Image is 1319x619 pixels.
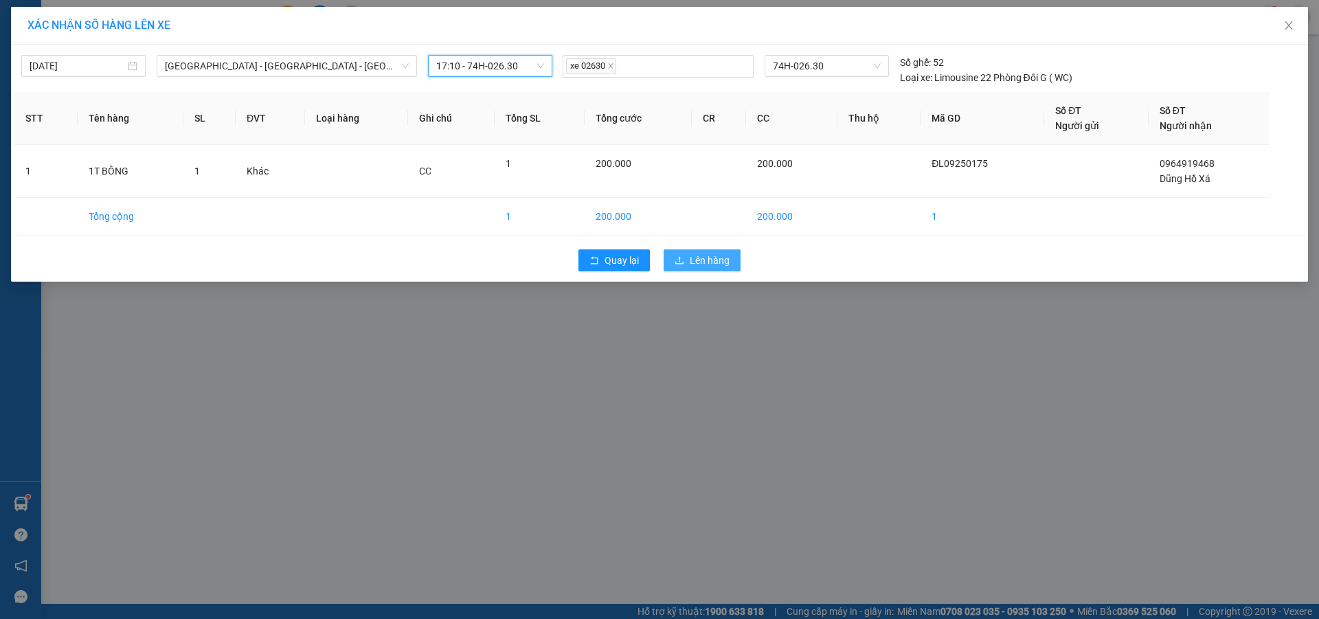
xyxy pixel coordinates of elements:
th: Ghi chú [408,92,495,145]
span: 1 [506,158,511,169]
td: Tổng cộng [78,198,184,236]
span: close [607,63,614,69]
td: 1 [921,198,1044,236]
button: uploadLên hàng [664,249,741,271]
span: upload [675,256,684,267]
span: Lên hàng [690,253,730,268]
span: Đà Lạt - Nha Trang - Đà Nẵng [165,56,409,76]
span: CC [419,166,431,177]
button: Close [1270,7,1308,45]
span: Số ĐT [1055,105,1081,116]
span: Người gửi [1055,120,1099,131]
span: rollback [589,256,599,267]
th: Tổng cước [585,92,692,145]
span: close [1283,20,1294,31]
div: 52 [900,55,944,70]
th: Loại hàng [305,92,408,145]
th: SL [183,92,236,145]
span: 1 [194,166,200,177]
span: Quay lại [605,253,639,268]
button: rollbackQuay lại [578,249,650,271]
span: 0964919468 [1160,158,1215,169]
span: 17:10 - 74H-026.30 [436,56,544,76]
th: ĐVT [236,92,305,145]
td: 200.000 [746,198,837,236]
td: 200.000 [585,198,692,236]
th: Mã GD [921,92,1044,145]
td: 1 [14,145,78,198]
span: ĐL09250175 [932,158,988,169]
span: 200.000 [596,158,631,169]
span: 200.000 [757,158,793,169]
span: XÁC NHẬN SỐ HÀNG LÊN XE [27,19,170,32]
span: xe 02630 [566,58,616,74]
span: Số ĐT [1160,105,1186,116]
span: 74H-026.30 [773,56,880,76]
span: Người nhận [1160,120,1212,131]
th: Thu hộ [837,92,921,145]
th: Tổng SL [495,92,585,145]
span: Dũng Hồ Xá [1160,173,1210,184]
td: 1T BÔNG [78,145,184,198]
span: Số ghế: [900,55,931,70]
span: down [401,62,409,70]
th: STT [14,92,78,145]
td: 1 [495,198,585,236]
input: 12/09/2025 [30,58,125,74]
th: CR [692,92,746,145]
td: Khác [236,145,305,198]
th: Tên hàng [78,92,184,145]
div: Limousine 22 Phòng Đôi G ( WC) [900,70,1072,85]
th: CC [746,92,837,145]
span: Loại xe: [900,70,932,85]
